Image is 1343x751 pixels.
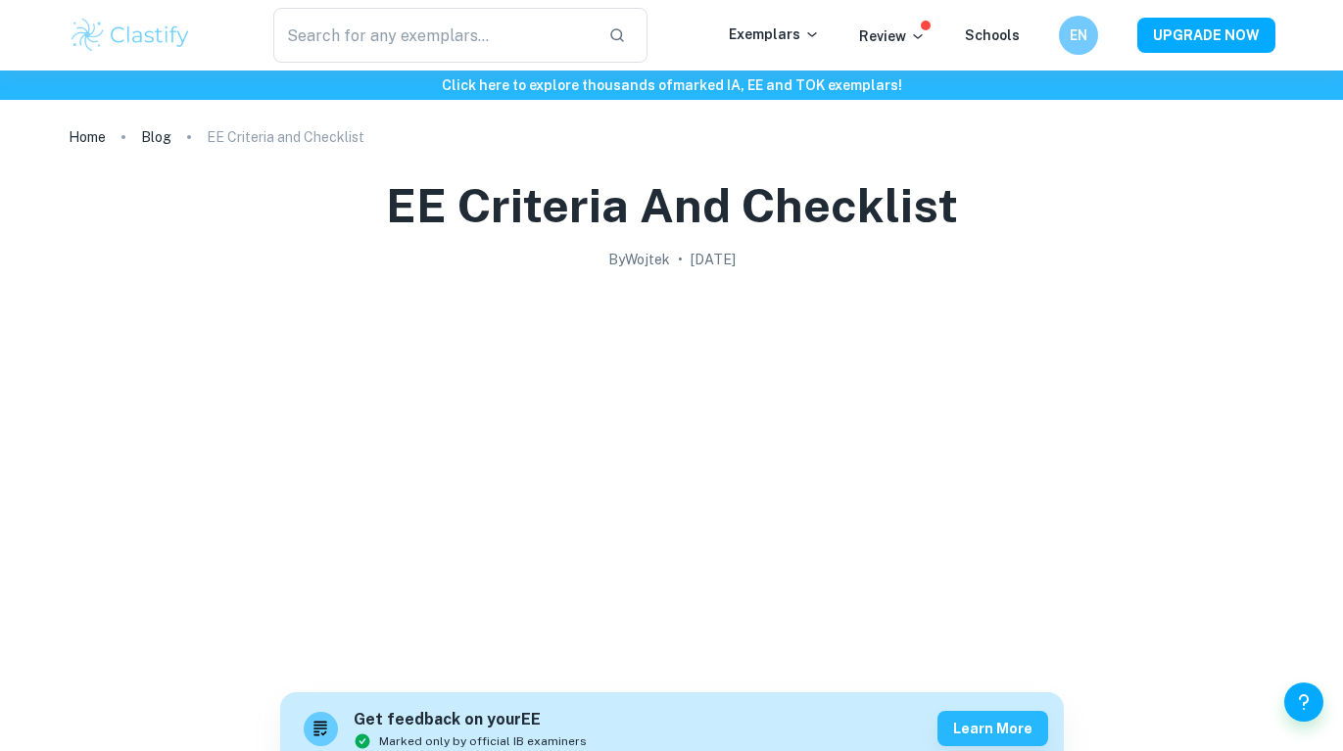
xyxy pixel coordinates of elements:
h2: By Wojtek [608,249,670,270]
p: • [678,249,683,270]
span: Marked only by official IB examiners [379,732,587,750]
a: Blog [141,123,171,151]
button: Learn more [937,711,1048,746]
h6: EN [1067,24,1089,46]
p: EE Criteria and Checklist [207,126,364,148]
a: Home [69,123,106,151]
p: Review [859,25,926,47]
img: Clastify logo [69,16,193,55]
button: UPGRADE NOW [1137,18,1275,53]
button: EN [1059,16,1098,55]
a: Schools [965,27,1020,43]
h2: [DATE] [691,249,736,270]
input: Search for any exemplars... [273,8,594,63]
img: EE Criteria and Checklist cover image [280,278,1064,670]
p: Exemplars [729,23,820,45]
h1: EE Criteria and Checklist [386,174,958,237]
h6: Get feedback on your EE [354,708,587,732]
h6: Click here to explore thousands of marked IA, EE and TOK exemplars ! [4,74,1339,96]
button: Help and Feedback [1284,682,1323,722]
